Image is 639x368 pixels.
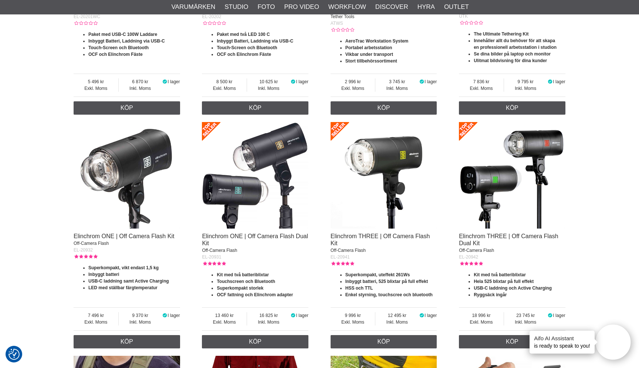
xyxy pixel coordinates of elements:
span: 3 745 [375,78,419,85]
a: Köp [331,335,437,348]
span: Inkl. Moms [375,319,419,325]
span: Inkl. Moms [504,319,547,325]
strong: Inbyggt Batteri, Laddning via USB-C [217,38,293,44]
i: I lager [419,79,425,84]
span: Off-Camera Flash [459,248,494,253]
span: 6 870 [119,78,162,85]
span: ATWS [331,21,343,26]
span: I lager [168,79,180,84]
a: Workflow [328,2,366,12]
div: Kundbetyg: 0 [74,20,97,27]
a: Pro Video [284,2,319,12]
strong: Touch-Screen och Bluetooth [88,45,149,50]
span: 7 496 [74,312,118,319]
strong: OCF och Elinchrom Fäste [217,52,271,57]
strong: Kit med två batteriblixtar [474,272,526,277]
span: Off-Camera Flash [331,248,366,253]
span: Exkl. Moms [74,319,118,325]
strong: Touch-Screen och Bluetooth [217,45,277,50]
span: Exkl. Moms [74,85,118,92]
strong: Touchscreen och Bluetooth [217,279,275,284]
div: Kundbetyg: 0 [202,20,226,27]
span: 23 745 [504,312,547,319]
img: Elinchrom THREE | Off Camera Flash Dual Kit [459,122,565,229]
strong: Hela 525 blixtar på full effekt [474,279,534,284]
span: I lager [425,79,437,84]
span: Inkl. Moms [247,85,290,92]
a: Köp [202,101,308,115]
h4: Aifo AI Assistant [534,334,590,342]
span: Off-Camera Flash [74,241,109,246]
strong: Superkompakt, vikt endast 1,5 kg [88,265,159,270]
span: I lager [553,313,565,318]
a: Hyra [417,2,435,12]
span: Exkl. Moms [202,85,247,92]
strong: en professionell arbetsstation i studion [474,45,557,50]
i: I lager [547,79,553,84]
span: Exkl. Moms [459,85,504,92]
span: Exkl. Moms [331,319,375,325]
span: I lager [425,313,437,318]
a: Foto [257,2,275,12]
img: Elinchrom ONE | Off Camera Flash Dual Kit [202,122,308,229]
div: Kundbetyg: 5.00 [74,253,97,260]
span: Inkl. Moms [247,319,290,325]
i: I lager [162,313,168,318]
strong: The Ultimate Tethering Kit [474,31,528,37]
span: Exkl. Moms [202,319,247,325]
strong: Inbyggt batteri, 525 blixtar på full effekt [345,279,428,284]
span: EL-20931 [202,254,221,260]
span: UTK [459,14,468,19]
strong: USB-C laddning och Active Charging [474,286,552,291]
div: Kundbetyg: 0 [331,27,354,33]
span: I lager [296,313,308,318]
strong: Ulitmat bildvisning för dina kunder [474,58,547,63]
span: 10 625 [247,78,290,85]
span: I lager [553,79,565,84]
span: EL-20932 [74,247,93,253]
a: Köp [331,101,437,115]
span: EL-20941 [331,254,350,260]
span: EL-20942 [459,254,478,260]
span: Off-Camera Flash [202,248,237,253]
a: Studio [224,2,248,12]
a: Varumärken [172,2,216,12]
span: Inkl. Moms [375,85,419,92]
span: EL-20202 [202,14,221,19]
strong: OCF fattning och Elinchrom adapter [217,292,293,297]
strong: Inbyggt batteri [88,272,119,277]
span: 12 495 [375,312,419,319]
span: I lager [168,313,180,318]
span: 9 795 [504,78,547,85]
span: 9 370 [119,312,162,319]
button: Samtyckesinställningar [9,348,20,361]
img: Revisit consent button [9,349,20,360]
strong: Stort tillbehörssortiment [345,58,397,64]
strong: LED med ställbar färgtemperatur [88,285,158,290]
a: Köp [202,335,308,348]
span: 5 496 [74,78,118,85]
strong: Paket med USB-C 100W Laddare [88,32,157,37]
span: EL-20201WC [74,14,100,19]
strong: Innehåller allt du behöver för att skapa [474,38,555,43]
strong: Ryggsäck ingår [474,292,507,297]
strong: USB-C laddning samt Active Charging [88,278,169,284]
span: I lager [296,79,308,84]
span: 13 460 [202,312,247,319]
div: Kundbetyg: 5.00 [459,260,483,267]
strong: Portabel arbetsstation [345,45,392,50]
i: I lager [290,79,296,84]
strong: HSS och TTL [345,286,373,291]
span: 7 836 [459,78,504,85]
div: Kundbetyg: 5.00 [202,260,226,267]
span: Exkl. Moms [331,85,375,92]
img: Elinchrom ONE | Off Camera Flash Kit [74,122,180,229]
img: Elinchrom THREE | Off Camera Flash Kit [331,122,437,229]
strong: Vikbar under transport [345,52,393,57]
a: Köp [74,101,180,115]
span: Inkl. Moms [504,85,547,92]
a: Elinchrom THREE | Off Camera Flash Kit [331,233,430,246]
span: 8 500 [202,78,247,85]
span: 16 825 [247,312,290,319]
i: I lager [547,313,553,318]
